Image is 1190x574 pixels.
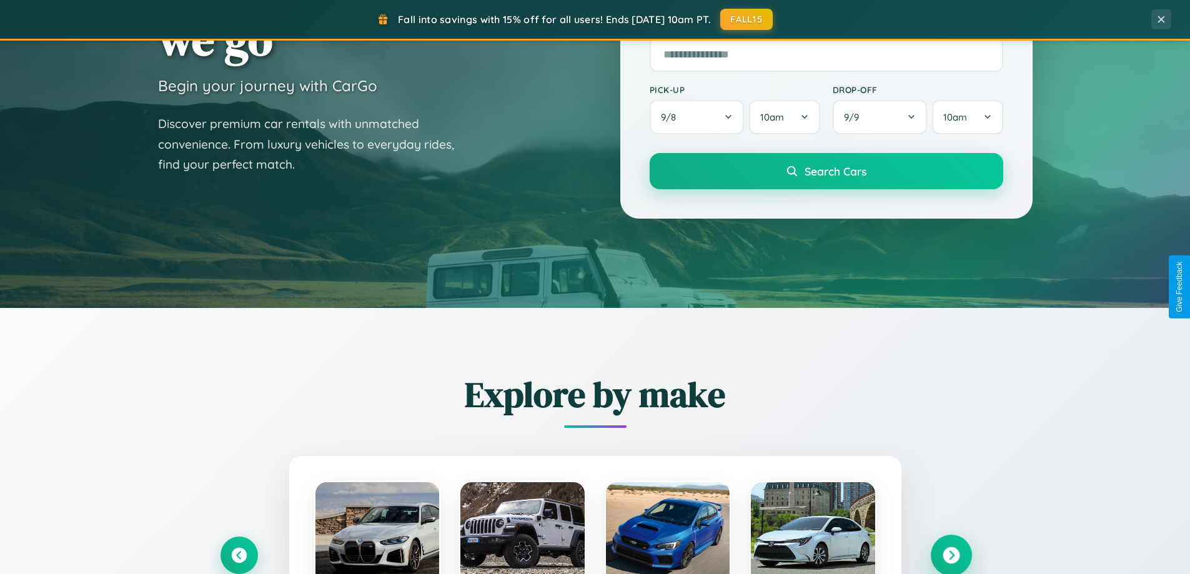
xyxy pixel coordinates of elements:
button: 9/9 [833,100,928,134]
span: Search Cars [805,164,866,178]
button: FALL15 [720,9,773,30]
span: 9 / 8 [661,111,682,123]
button: 9/8 [650,100,745,134]
span: 10am [760,111,784,123]
label: Drop-off [833,84,1003,95]
div: Give Feedback [1175,262,1184,312]
p: Discover premium car rentals with unmatched convenience. From luxury vehicles to everyday rides, ... [158,114,470,175]
label: Pick-up [650,84,820,95]
span: 10am [943,111,967,123]
button: Search Cars [650,153,1003,189]
span: Fall into savings with 15% off for all users! Ends [DATE] 10am PT. [398,13,711,26]
h2: Explore by make [221,370,970,418]
h3: Begin your journey with CarGo [158,76,377,95]
button: 10am [749,100,820,134]
span: 9 / 9 [844,111,865,123]
button: 10am [932,100,1003,134]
